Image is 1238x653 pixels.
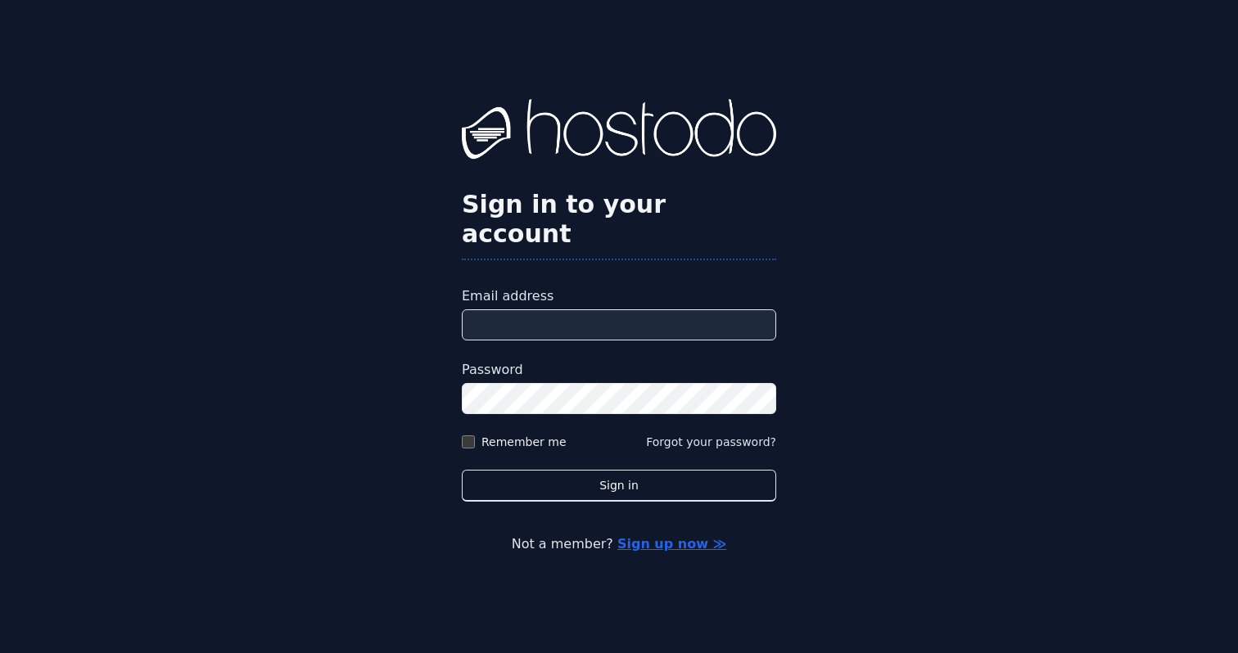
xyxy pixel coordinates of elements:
a: Sign up now ≫ [617,536,726,552]
label: Email address [462,286,776,306]
h2: Sign in to your account [462,190,776,249]
label: Remember me [481,434,567,450]
img: Hostodo [462,99,776,164]
button: Forgot your password? [646,434,776,450]
label: Password [462,360,776,380]
p: Not a member? [79,534,1159,554]
button: Sign in [462,470,776,502]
